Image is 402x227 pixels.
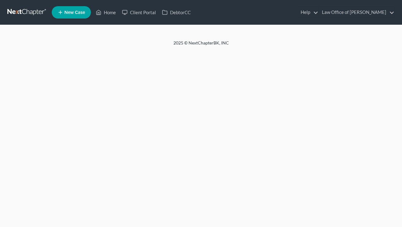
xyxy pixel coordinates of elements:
[119,7,159,18] a: Client Portal
[319,7,394,18] a: Law Office of [PERSON_NAME]
[26,40,377,51] div: 2025 © NextChapterBK, INC
[159,7,194,18] a: DebtorCC
[93,7,119,18] a: Home
[298,7,318,18] a: Help
[52,6,91,19] new-legal-case-button: New Case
